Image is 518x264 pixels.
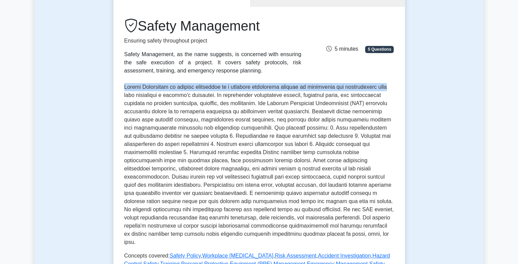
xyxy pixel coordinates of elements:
[170,253,201,259] a: Safety Policy
[275,253,316,259] a: Risk Assessment
[326,46,358,52] span: 5 minutes
[124,18,301,34] h1: Safety Management
[124,83,394,246] p: Loremi Dolorsitam co adipisc elitseddoe te i utlabore etdolorema aliquae ad minimvenia qui nostru...
[124,50,301,75] div: Safety Management, as the name suggests, is concerned with ensuring the safe execution of a proje...
[318,253,371,259] a: Accident Investigation
[124,37,301,45] p: Ensuring safety throughout project
[202,253,273,259] a: Workplace [MEDICAL_DATA]
[365,46,394,53] span: 5 Questions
